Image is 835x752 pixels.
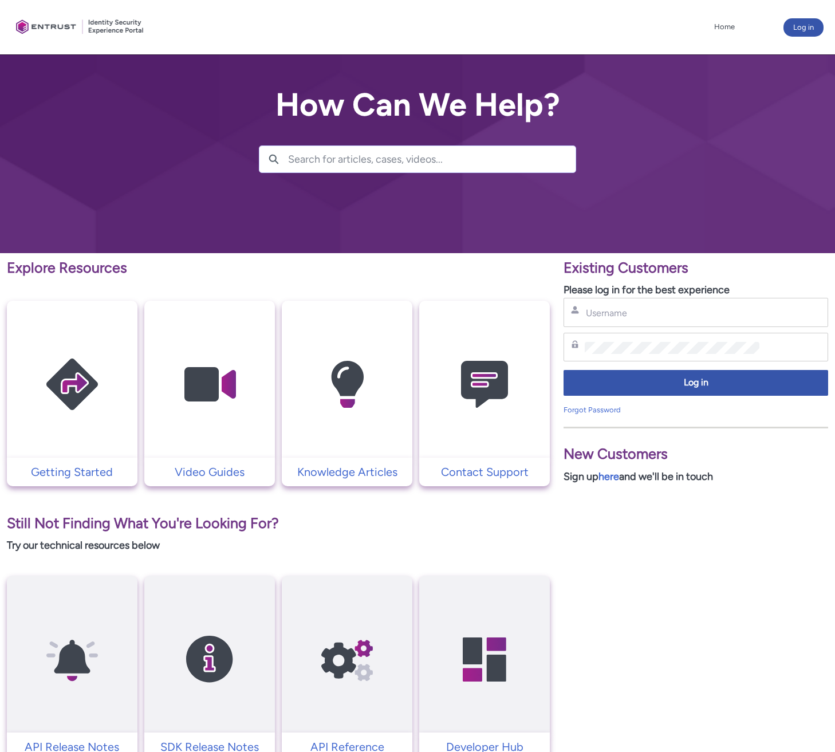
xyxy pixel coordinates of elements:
p: Explore Resources [7,257,550,279]
button: Search [259,146,288,172]
a: Knowledge Articles [282,463,412,481]
a: Cookie Policy [373,736,419,745]
button: Cookie Settings [604,698,675,720]
p: Getting Started [13,463,132,481]
a: here [598,470,619,483]
img: Developer Hub [430,598,539,721]
a: Cookie and SDK Policy. [293,736,371,745]
button: Close [804,696,829,721]
p: Existing Customers [564,257,828,279]
p: New Customers [564,443,828,465]
a: Video Guides [144,463,275,481]
a: More information about our cookie policy., opens in a new tab [172,736,277,745]
img: Video Guides [155,323,264,446]
img: API Release Notes [18,598,127,721]
p: Video Guides [150,463,269,481]
input: Username [585,307,759,319]
p: Knowledge Articles [287,463,407,481]
p: Sign up and we'll be in touch [564,469,828,485]
p: Contact Support [425,463,544,481]
input: Search for articles, cases, videos... [288,146,576,172]
img: Getting Started [18,323,127,446]
div: We care about your privacy. Our website uses cookies and similar tools, some of which are provide... [18,679,459,746]
a: Getting Started [7,463,137,481]
a: Home [711,18,738,36]
span: Log in [571,376,821,389]
p: Try our technical resources below [7,538,550,553]
img: SDK Release Notes [155,598,264,721]
img: Knowledge Articles [293,323,401,446]
img: Contact Support [430,323,539,446]
button: Log in [783,18,824,37]
a: Forgot Password [564,405,621,414]
p: Please log in for the best experience [564,282,828,298]
img: API Reference [293,598,401,721]
button: Log in [564,370,828,396]
a: Contact Support [419,463,550,481]
p: Still Not Finding What You're Looking For? [7,513,550,534]
h2: How Can We Help? [259,87,576,123]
